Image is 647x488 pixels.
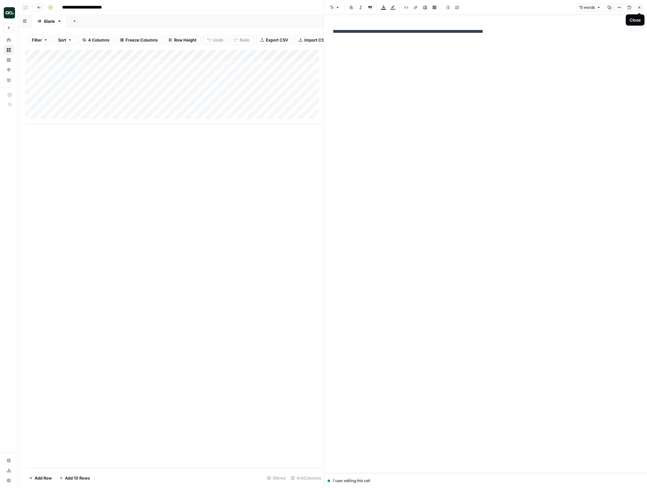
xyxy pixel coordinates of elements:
[78,35,113,45] button: 4 Columns
[126,37,158,43] span: Freeze Columns
[54,35,76,45] button: Sort
[295,35,331,45] button: Import CSV
[328,478,644,484] div: 1 user editing this cell
[630,17,641,23] div: Close
[230,35,254,45] button: Redo
[4,45,14,55] a: Browse
[164,35,201,45] button: Row Height
[240,37,250,43] span: Redo
[4,65,14,75] a: Opportunities
[174,37,197,43] span: Row Height
[25,473,56,483] button: Add Row
[116,35,162,45] button: Freeze Columns
[288,473,324,483] div: 4/4 Columns
[56,473,94,483] button: Add 10 Rows
[213,37,223,43] span: Undo
[266,37,288,43] span: Export CSV
[35,475,52,481] span: Add Row
[4,466,14,476] a: Usage
[28,35,52,45] button: Filter
[265,473,288,483] div: 5 Rows
[4,35,14,45] a: Home
[4,476,14,486] button: Help + Support
[4,5,14,21] button: Workspace: AirOps Builders
[256,35,292,45] button: Export CSV
[4,75,14,85] a: Your Data
[58,37,66,43] span: Sort
[4,55,14,65] a: Insights
[88,37,109,43] span: 4 Columns
[4,7,15,18] img: AirOps Builders Logo
[576,3,603,12] button: 15 words
[44,18,55,24] div: Blank
[4,456,14,466] a: Settings
[32,37,42,43] span: Filter
[65,475,90,481] span: Add 10 Rows
[203,35,227,45] button: Undo
[32,15,67,27] a: Blank
[304,37,327,43] span: Import CSV
[579,5,595,10] span: 15 words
